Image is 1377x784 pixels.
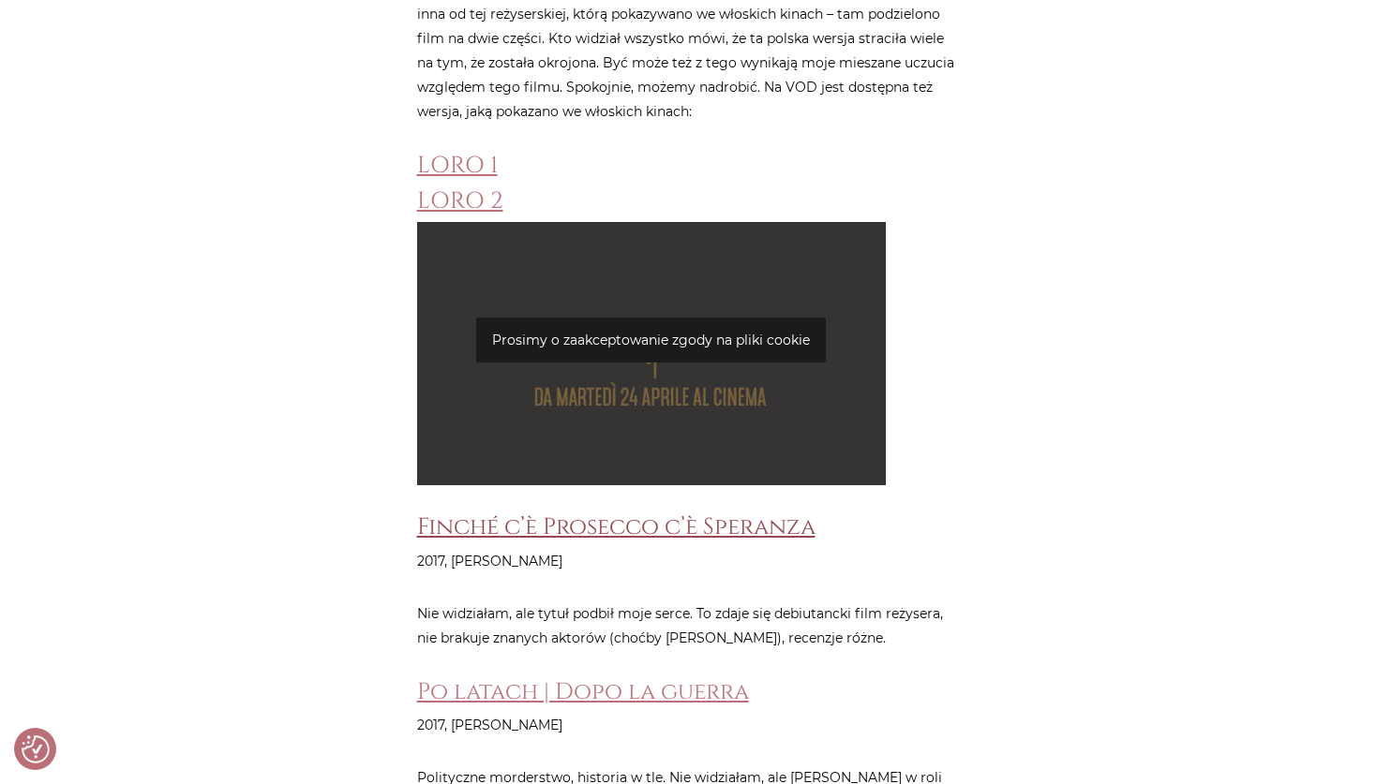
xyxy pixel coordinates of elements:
[417,511,816,542] a: Finché c’è Prosecco c’è Speranza
[22,735,50,763] button: Preferencje co do zgód
[417,713,961,737] p: 2017, [PERSON_NAME]
[417,601,961,650] p: Nie widziałam, ale tytuł podbił moje serce. To zdaje się debiutancki film reżysera, nie brakuje z...
[417,676,749,707] a: Po latach | Dopo la guerra
[417,150,498,181] a: LORO 1
[417,185,503,216] a: LORO 2
[22,735,50,763] img: Revisit consent button
[417,549,961,573] p: 2017, [PERSON_NAME]
[476,318,826,362] p: Prosimy o zaakceptowanie zgody na pliki cookie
